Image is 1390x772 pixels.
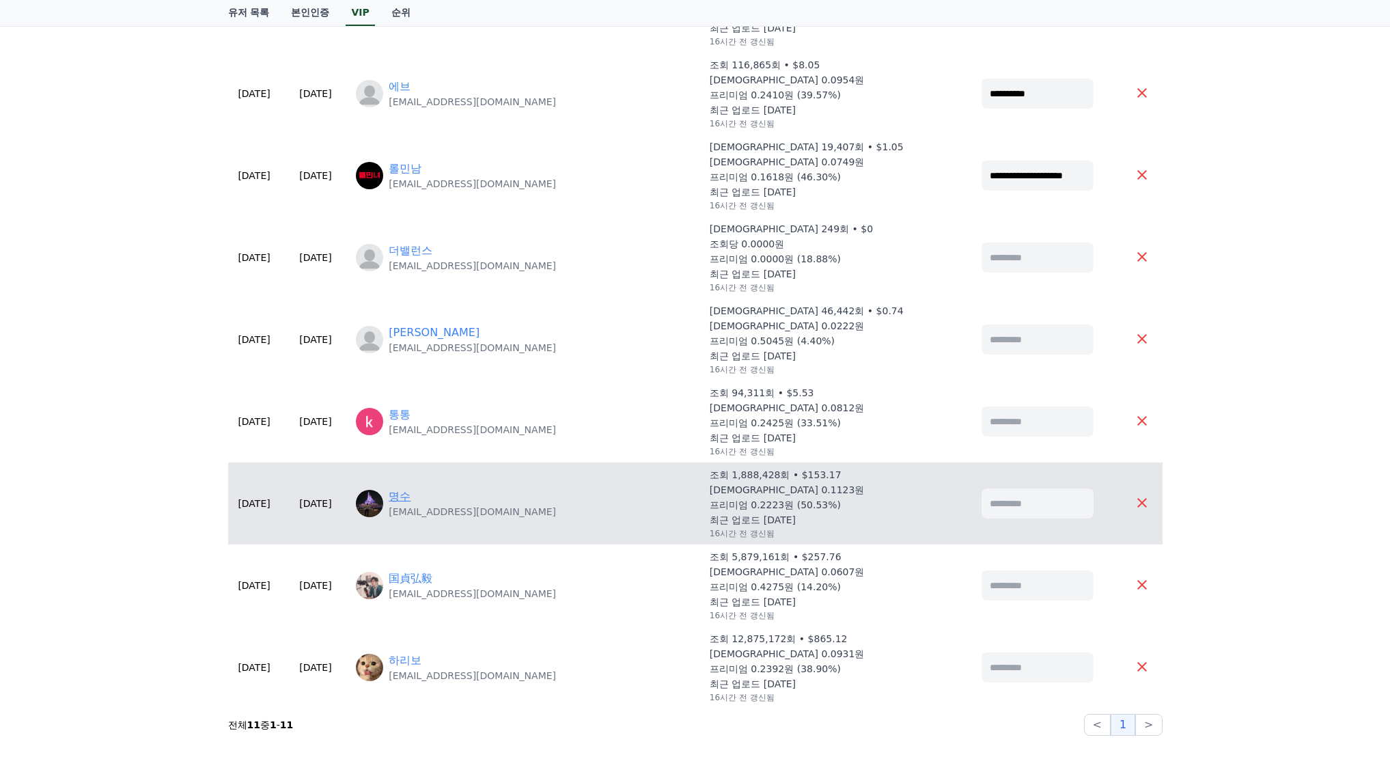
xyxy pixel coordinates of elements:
a: 国貞弘毅 [389,570,432,587]
p: 프리미엄 0.2392원 (38.90%) [710,662,841,676]
p: 프리미엄 0.1618원 (46.30%) [710,170,841,184]
img: https://lh3.googleusercontent.com/a/ACg8ocIeB3fKyY6fN0GaUax-T_VWnRXXm1oBEaEwHbwvSvAQlCHff8Lg=s96-c [356,572,383,599]
p: 16시간 전 갱신됨 [710,200,775,211]
a: [PERSON_NAME] [389,325,479,341]
p: 최근 업로드 [DATE] [710,267,796,281]
a: 더밸런스 [389,243,432,259]
p: [EMAIL_ADDRESS][DOMAIN_NAME] [389,177,556,191]
p: 최근 업로드 [DATE] [710,677,796,691]
button: 1 [1111,714,1135,736]
a: Home [4,433,90,467]
p: [EMAIL_ADDRESS][DOMAIN_NAME] [389,505,556,519]
td: [DATE] [228,544,281,626]
p: [EMAIL_ADDRESS][DOMAIN_NAME] [389,341,556,355]
p: 최근 업로드 [DATE] [710,103,796,117]
td: [DATE] [228,53,281,135]
p: [DEMOGRAPHIC_DATA] 19,407회 • $1.05 [710,140,904,154]
td: [DATE] [281,53,351,135]
img: https://lh3.googleusercontent.com/a/ACg8ocIRkcOePDkb8G556KPr_g5gDUzm96TACHS6QOMRMdmg6EqxY2Y=s96-c [356,162,383,189]
span: Settings [202,454,236,465]
td: [DATE] [281,381,351,463]
td: [DATE] [228,135,281,217]
a: 명수 [389,488,411,505]
a: 통통 [389,406,411,423]
p: 조회 116,865회 • $8.05 [710,58,820,72]
td: [DATE] [228,381,281,463]
td: [DATE] [281,626,351,708]
p: 16시간 전 갱신됨 [710,118,775,129]
p: [EMAIL_ADDRESS][DOMAIN_NAME] [389,259,556,273]
button: > [1135,714,1162,736]
td: [DATE] [281,544,351,626]
td: [DATE] [281,217,351,299]
strong: 11 [247,719,260,730]
p: 전체 중 - [228,718,294,732]
p: 프리미엄 0.2425원 (33.51%) [710,416,841,430]
p: 최근 업로드 [DATE] [710,431,796,445]
p: 16시간 전 갱신됨 [710,692,775,703]
p: 프리미엄 0.5045원 (4.40%) [710,334,835,348]
p: 16시간 전 갱신됨 [710,364,775,375]
span: Home [35,454,59,465]
p: [DEMOGRAPHIC_DATA] 0.0607원 [710,565,865,579]
p: 프리미엄 0.0000원 (18.88%) [710,252,841,266]
td: [DATE] [281,135,351,217]
a: Messages [90,433,176,467]
p: 프리미엄 0.2410원 (39.57%) [710,88,841,102]
a: 하리보 [389,652,421,669]
span: Messages [113,454,154,465]
p: 16시간 전 갱신됨 [710,282,775,293]
button: < [1084,714,1111,736]
td: [DATE] [228,299,281,381]
p: 프리미엄 0.4275원 (14.20%) [710,580,841,594]
p: [DEMOGRAPHIC_DATA] 0.0931원 [710,647,865,661]
p: [EMAIL_ADDRESS][DOMAIN_NAME] [389,95,556,109]
p: 16시간 전 갱신됨 [710,528,775,539]
p: 16시간 전 갱신됨 [710,610,775,621]
strong: 11 [280,719,293,730]
p: 조회 94,311회 • $5.53 [710,386,814,400]
p: [DEMOGRAPHIC_DATA] 0.0222원 [710,319,865,333]
img: http://k.kakaocdn.net/dn/b4uBtL/btsLNw5KgVN/QKZ7aqMfEl2ddIglP1J1kk/img_640x640.jpg [356,490,383,517]
img: https://cdn.creward.net/profile/user/profile_blank.webp [356,80,383,107]
p: 최근 업로드 [DATE] [710,513,796,527]
img: profile_blank.webp [356,326,383,353]
a: 에브 [389,79,411,95]
p: [DEMOGRAPHIC_DATA] 0.1123원 [710,483,865,497]
p: [DEMOGRAPHIC_DATA] 0.0749원 [710,155,865,169]
p: 최근 업로드 [DATE] [710,349,796,363]
td: [DATE] [228,217,281,299]
a: 롤민남 [389,161,421,177]
td: [DATE] [228,463,281,544]
td: [DATE] [281,299,351,381]
img: https://lh3.googleusercontent.com/a/ACg8ocIBnWwqV0eXG_KuFoolGCfr3AxDWXc-3Vl4NaZtHcYys-323Q=s96-c [356,408,383,435]
p: [DEMOGRAPHIC_DATA] 46,442회 • $0.74 [710,304,904,318]
p: 조회당 0.0000원 [710,237,784,251]
td: [DATE] [281,463,351,544]
p: [EMAIL_ADDRESS][DOMAIN_NAME] [389,587,556,601]
strong: 1 [270,719,277,730]
p: [EMAIL_ADDRESS][DOMAIN_NAME] [389,669,556,683]
a: Settings [176,433,262,467]
p: 16시간 전 갱신됨 [710,36,775,47]
p: 최근 업로드 [DATE] [710,21,796,35]
p: 최근 업로드 [DATE] [710,185,796,199]
p: [DEMOGRAPHIC_DATA] 0.0812원 [710,401,865,415]
p: 16시간 전 갱신됨 [710,446,775,457]
p: [EMAIL_ADDRESS][DOMAIN_NAME] [389,423,556,437]
p: 조회 12,875,172회 • $865.12 [710,632,848,646]
p: 조회 1,888,428회 • $153.17 [710,468,842,482]
td: [DATE] [228,626,281,708]
p: [DEMOGRAPHIC_DATA] 0.0954원 [710,73,865,87]
p: [DEMOGRAPHIC_DATA] 249회 • $0 [710,222,873,236]
img: https://lh3.googleusercontent.com/a/ACg8ocLOmR619qD5XjEFh2fKLs4Q84ZWuCVfCizvQOTI-vw1qp5kxHyZ=s96-c [356,654,383,681]
img: https://cdn.creward.net/profile/user/profile_blank.webp [356,244,383,271]
p: 프리미엄 0.2223원 (50.53%) [710,498,841,512]
p: 최근 업로드 [DATE] [710,595,796,609]
p: 조회 5,879,161회 • $257.76 [710,550,842,564]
